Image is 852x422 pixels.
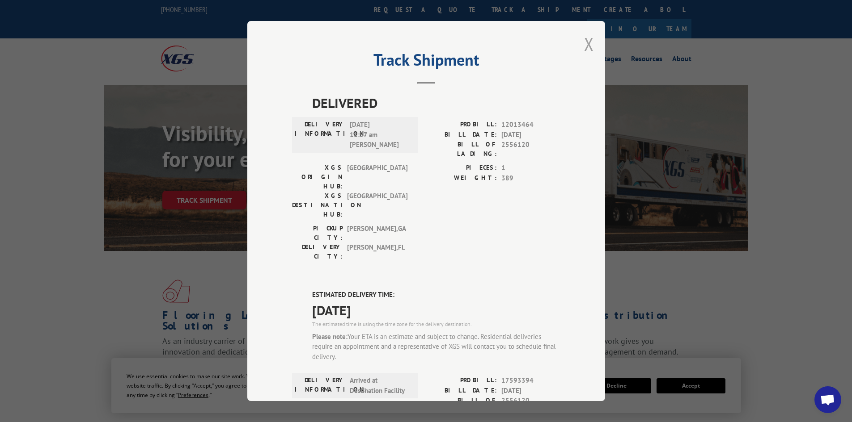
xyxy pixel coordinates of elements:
h2: Track Shipment [292,54,560,71]
label: PROBILL: [426,376,497,386]
span: 17593394 [501,376,560,386]
span: DELIVERED [312,93,560,113]
label: DELIVERY INFORMATION: [295,120,345,150]
div: The estimated time is using the time zone for the delivery destination. [312,320,560,328]
label: PROBILL: [426,120,497,130]
label: BILL OF LADING: [426,396,497,414]
label: DELIVERY INFORMATION: [295,376,345,396]
span: [DATE] 11:57 am [PERSON_NAME] [350,120,410,150]
span: [GEOGRAPHIC_DATA] [347,191,407,219]
span: [PERSON_NAME] , FL [347,242,407,261]
span: 12013464 [501,120,560,130]
button: Close modal [584,32,594,56]
a: Open chat [814,386,841,413]
span: [GEOGRAPHIC_DATA] [347,163,407,191]
label: XGS DESTINATION HUB: [292,191,343,219]
span: 1 [501,163,560,173]
label: PIECES: [426,163,497,173]
span: [DATE] [312,300,560,320]
label: BILL DATE: [426,386,497,396]
span: 2556120 [501,140,560,159]
span: [DATE] [501,386,560,396]
span: 2556120 [501,396,560,414]
label: WEIGHT: [426,173,497,184]
span: [DATE] [501,130,560,140]
div: Your ETA is an estimate and subject to change. Residential deliveries require an appointment and ... [312,332,560,362]
label: BILL DATE: [426,130,497,140]
label: PICKUP CITY: [292,224,343,242]
strong: Please note: [312,332,348,341]
label: BILL OF LADING: [426,140,497,159]
span: Arrived at Destination Facility [350,376,410,396]
label: DELIVERY CITY: [292,242,343,261]
label: XGS ORIGIN HUB: [292,163,343,191]
span: [PERSON_NAME] , GA [347,224,407,242]
label: ESTIMATED DELIVERY TIME: [312,290,560,300]
span: 389 [501,173,560,184]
